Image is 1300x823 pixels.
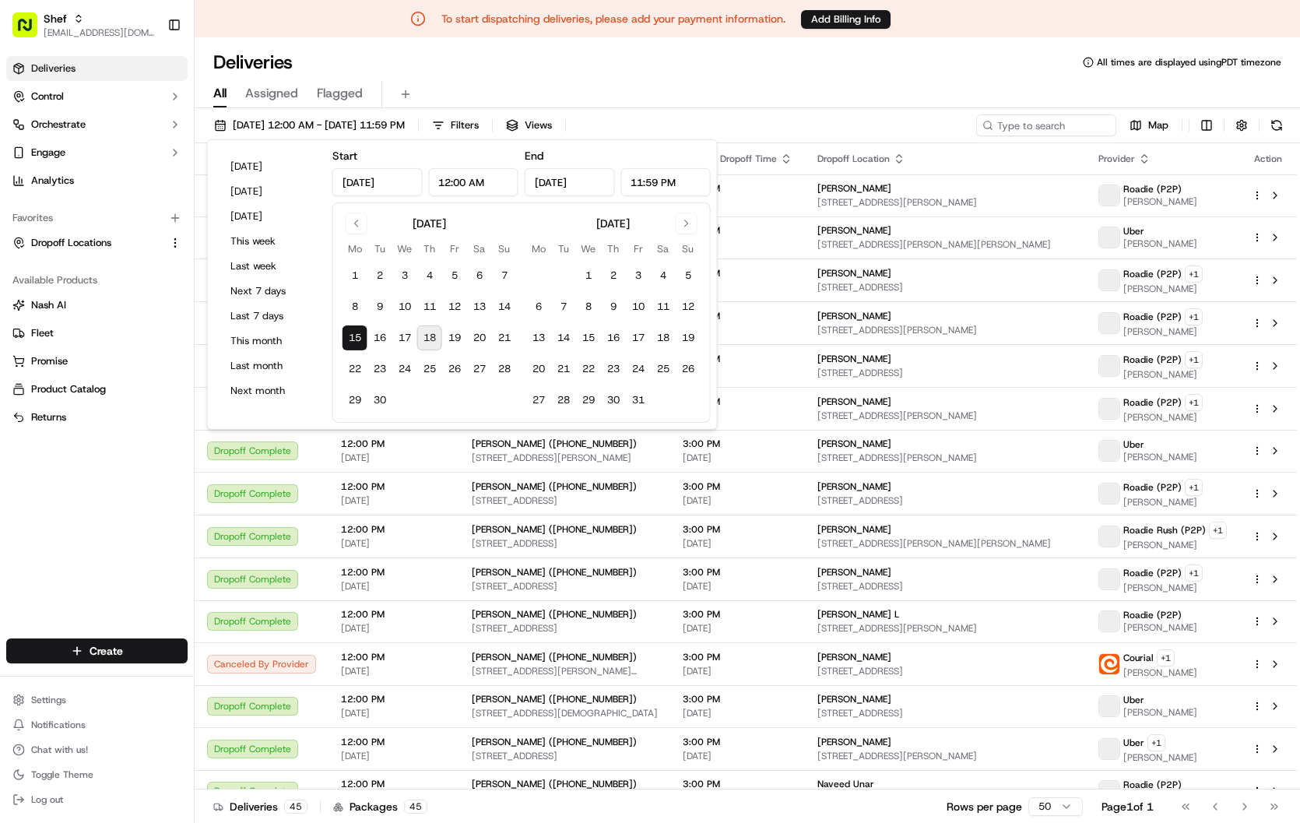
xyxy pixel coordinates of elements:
button: 27 [467,357,492,382]
span: [DATE] [341,665,447,677]
span: Roadie Rush (P2P) [1123,524,1206,536]
span: 12:00 PM [341,438,447,450]
a: 📗Knowledge Base [9,300,125,328]
img: Nash [16,16,47,47]
span: Roadie (P2P) [1123,396,1182,409]
button: 24 [392,357,417,382]
div: Past conversations [16,202,104,215]
span: 3:00 PM [683,438,792,450]
span: [PERSON_NAME] [1123,283,1203,295]
span: 12:00 PM [341,693,447,705]
button: Go to next month [676,213,697,234]
span: Dropoff Location [817,153,890,165]
button: 6 [467,263,492,288]
div: [DATE] [413,216,446,231]
th: Thursday [601,241,626,257]
input: Got a question? Start typing here... [40,100,280,117]
span: [PERSON_NAME] [1123,621,1197,634]
span: [DATE] [341,494,447,507]
button: 20 [467,325,492,350]
button: 7 [551,294,576,319]
span: [STREET_ADDRESS] [817,580,1073,593]
input: Date [525,168,615,196]
button: Go to previous month [346,213,367,234]
p: To start dispatching deliveries, please add your payment information. [441,11,785,26]
a: Nash AI [12,298,181,312]
span: Assigned [245,84,298,103]
div: 💻 [132,308,144,320]
span: [PERSON_NAME] ([PHONE_NUMBER]) [472,651,637,663]
div: Start new chat [70,149,255,164]
span: [PERSON_NAME] ([PHONE_NUMBER]) [472,438,637,450]
span: [STREET_ADDRESS][PERSON_NAME] [472,452,658,464]
span: 3:00 PM [683,224,792,237]
span: [STREET_ADDRESS][PERSON_NAME] [817,410,1073,422]
button: 25 [417,357,442,382]
span: [PERSON_NAME] [1123,706,1197,719]
span: Product Catalog [31,382,106,396]
img: Shef Support [16,227,40,251]
button: This month [223,330,317,352]
span: Returns [31,410,66,424]
button: Filters [425,114,486,136]
span: [PERSON_NAME] ([PHONE_NUMBER]) [472,523,637,536]
span: [PERSON_NAME] [1123,411,1203,424]
a: Promise [12,354,181,368]
span: Chat with us! [31,744,88,756]
span: 3:00 PM [683,566,792,579]
span: Engage [31,146,65,160]
button: 13 [467,294,492,319]
span: [STREET_ADDRESS] [817,281,1073,294]
th: Sunday [676,241,701,257]
span: [DATE] [341,622,447,635]
button: 4 [651,263,676,288]
span: Views [525,118,552,132]
span: [PERSON_NAME] [1123,496,1203,508]
span: Roadie (P2P) [1123,183,1182,195]
button: 10 [392,294,417,319]
button: 23 [367,357,392,382]
span: [STREET_ADDRESS] [817,665,1073,677]
button: [DATE] 12:00 AM - [DATE] 11:59 PM [207,114,412,136]
button: Dropoff Locations [6,230,188,255]
button: Map [1123,114,1175,136]
button: 27 [526,388,551,413]
span: [PERSON_NAME] L [817,608,899,621]
button: 12 [676,294,701,319]
button: 4 [417,263,442,288]
span: [DATE] [341,580,447,593]
button: Start new chat [265,153,283,172]
span: Uber [1123,438,1144,451]
span: All times are displayed using PDT timezone [1097,56,1281,69]
button: 11 [417,294,442,319]
button: Control [6,84,188,109]
span: Pylon [155,344,188,356]
button: 28 [492,357,517,382]
a: Analytics [6,168,188,193]
div: Action [1252,153,1284,165]
th: Saturday [651,241,676,257]
span: 12:00 PM [341,566,447,579]
span: Roadie (P2P) [1123,609,1182,621]
span: [PERSON_NAME] [817,693,891,705]
span: [PERSON_NAME] [1123,368,1203,381]
input: Date [332,168,423,196]
span: 3:00 PM [683,396,792,408]
th: Wednesday [576,241,601,257]
button: 17 [392,325,417,350]
span: Original Dropoff Time [683,153,777,165]
span: 3:00 PM [683,310,792,322]
span: Filters [451,118,479,132]
button: Promise [6,349,188,374]
span: Roadie (P2P) [1123,353,1182,366]
h1: Deliveries [213,50,293,75]
img: 1736555255976-a54dd68f-1ca7-489b-9aae-adbdc363a1c4 [16,149,44,177]
th: Monday [526,241,551,257]
span: [PERSON_NAME] [1123,237,1197,250]
button: 15 [343,325,367,350]
span: Analytics [31,174,74,188]
span: 12:00 PM [341,523,447,536]
span: [PERSON_NAME] [817,310,891,322]
span: [DATE] [683,665,792,677]
a: Product Catalog [12,382,181,396]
